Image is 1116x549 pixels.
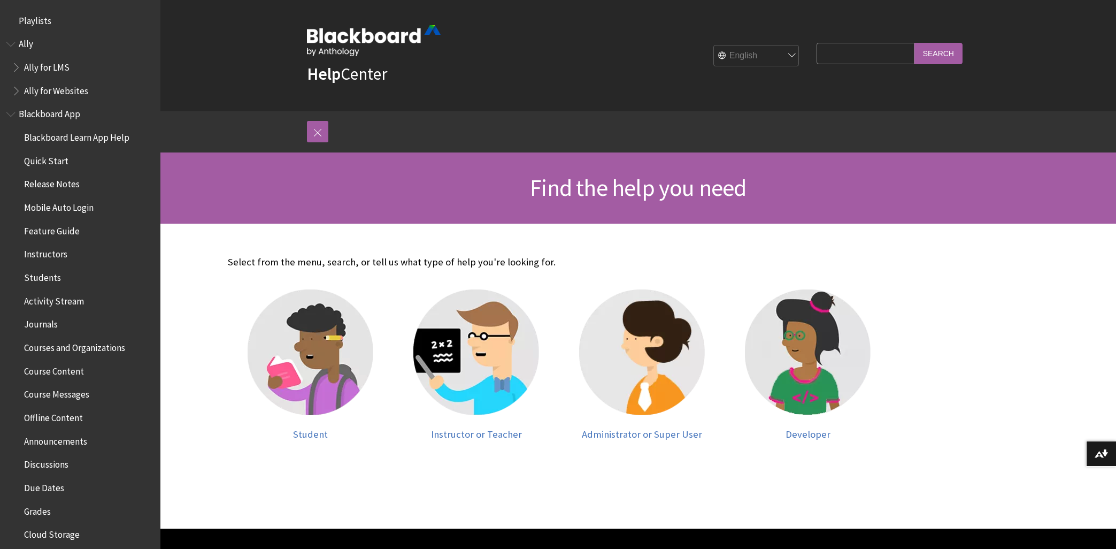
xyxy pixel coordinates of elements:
[24,316,58,330] span: Journals
[24,176,80,190] span: Release Notes
[24,502,51,517] span: Grades
[248,289,373,415] img: Student
[431,428,522,440] span: Instructor or Teacher
[24,152,68,166] span: Quick Start
[19,35,33,50] span: Ally
[19,12,51,26] span: Playlists
[24,246,67,260] span: Instructors
[24,362,84,377] span: Course Content
[24,339,125,353] span: Courses and Organizations
[24,269,61,283] span: Students
[714,45,799,66] select: Site Language Selector
[24,479,64,493] span: Due Dates
[24,455,68,470] span: Discussions
[24,222,80,237] span: Feature Guide
[786,428,830,440] span: Developer
[6,35,154,100] nav: Book outline for Anthology Ally Help
[24,432,87,447] span: Announcements
[24,128,129,143] span: Blackboard Learn App Help
[24,82,88,96] span: Ally for Websites
[307,63,387,85] a: HelpCenter
[24,199,94,213] span: Mobile Auto Login
[6,12,154,30] nav: Book outline for Playlists
[307,63,341,85] strong: Help
[413,289,539,415] img: Instructor
[24,386,89,400] span: Course Messages
[24,58,70,73] span: Ally for LMS
[736,289,880,440] a: Developer
[24,292,84,307] span: Activity Stream
[582,428,702,440] span: Administrator or Super User
[228,255,891,269] p: Select from the menu, search, or tell us what type of help you're looking for.
[293,428,328,440] span: Student
[404,289,549,440] a: Instructor Instructor or Teacher
[24,525,80,540] span: Cloud Storage
[19,105,80,120] span: Blackboard App
[579,289,705,415] img: Administrator
[307,25,441,56] img: Blackboard by Anthology
[570,289,714,440] a: Administrator Administrator or Super User
[914,43,963,64] input: Search
[24,409,83,423] span: Offline Content
[530,173,746,202] span: Find the help you need
[238,289,383,440] a: Student Student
